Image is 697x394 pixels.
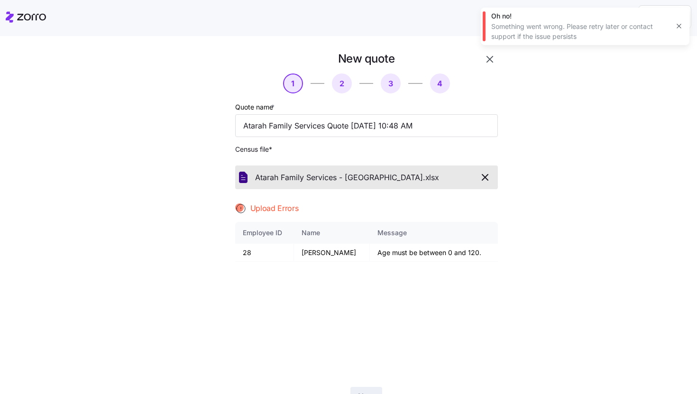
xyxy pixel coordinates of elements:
[302,228,361,238] div: Name
[338,51,395,66] h1: New quote
[235,102,276,112] label: Quote name
[294,244,369,262] td: [PERSON_NAME]
[381,73,401,93] button: 3
[250,202,299,214] span: Upload Errors
[370,244,498,262] td: Age must be between 0 and 120.
[235,114,498,137] input: Quote name
[377,228,490,238] div: Message
[491,22,669,41] div: Something went wrong. Please retry later or contact support if the issue persists
[332,73,352,93] button: 2
[235,145,498,154] span: Census file *
[235,244,294,262] td: 28
[430,73,450,93] button: 4
[491,11,669,21] div: Oh no!
[283,73,303,93] button: 1
[255,172,425,183] span: Atarah Family Services - [GEOGRAPHIC_DATA].
[243,228,286,238] div: Employee ID
[425,172,439,183] span: xlsx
